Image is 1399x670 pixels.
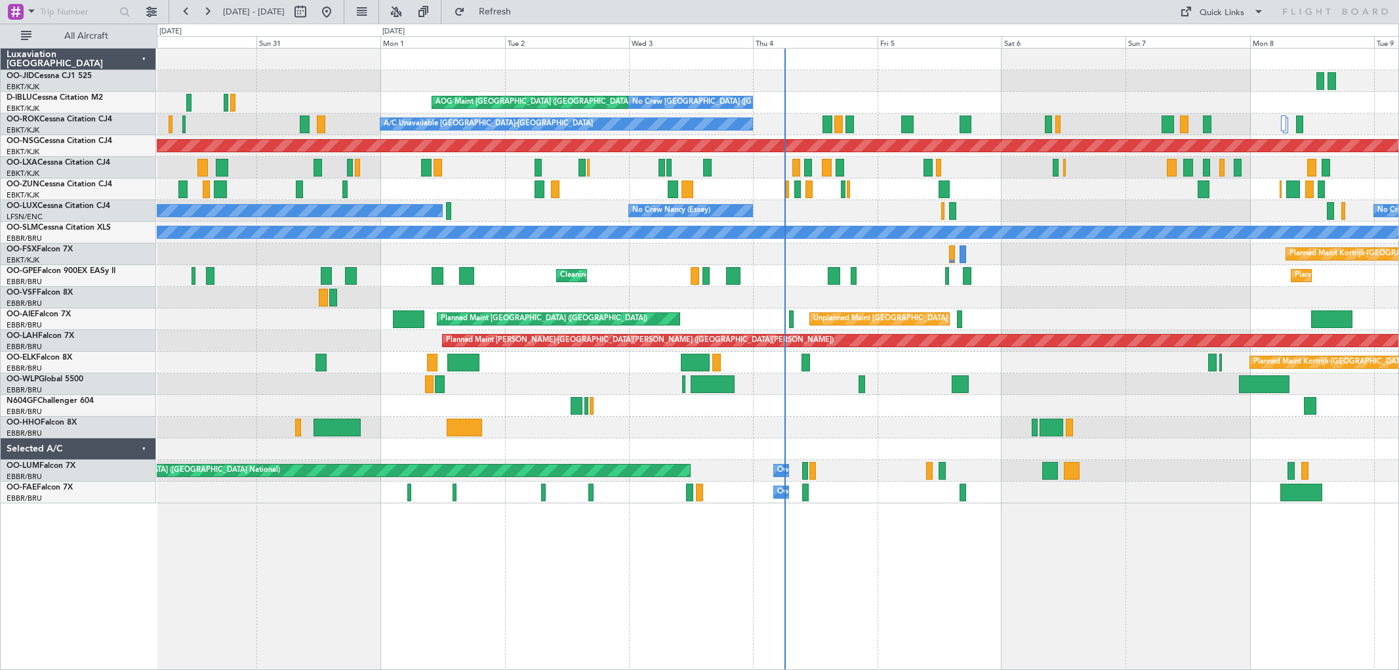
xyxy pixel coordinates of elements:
div: Unplanned Maint [GEOGRAPHIC_DATA] ([GEOGRAPHIC_DATA] National) [813,309,1060,329]
div: Cleaning [GEOGRAPHIC_DATA] ([GEOGRAPHIC_DATA] National) [560,266,779,285]
div: Planned Maint [PERSON_NAME]-[GEOGRAPHIC_DATA][PERSON_NAME] ([GEOGRAPHIC_DATA][PERSON_NAME]) [446,331,834,350]
div: Mon 1 [380,36,504,48]
a: OO-NSGCessna Citation CJ4 [7,137,112,145]
div: Sun 31 [256,36,380,48]
div: A/C Unavailable [GEOGRAPHIC_DATA]-[GEOGRAPHIC_DATA] [384,114,593,134]
a: EBBR/BRU [7,320,42,330]
div: Fri 5 [878,36,1002,48]
span: OO-AIE [7,310,35,318]
span: OO-NSG [7,137,39,145]
a: OO-LXACessna Citation CJ4 [7,159,110,167]
span: OO-ZUN [7,180,39,188]
span: OO-FAE [7,484,37,492]
span: OO-WLP [7,375,39,383]
a: OO-AIEFalcon 7X [7,310,71,318]
a: EBBR/BRU [7,472,42,482]
span: N604GF [7,397,37,405]
a: OO-FSXFalcon 7X [7,245,73,253]
div: Tue 2 [505,36,629,48]
span: OO-VSF [7,289,37,297]
span: OO-SLM [7,224,38,232]
div: Sat 6 [1002,36,1125,48]
div: Thu 4 [753,36,877,48]
span: OO-ROK [7,115,39,123]
a: OO-LAHFalcon 7X [7,332,74,340]
div: [DATE] [382,26,405,37]
a: EBKT/KJK [7,125,39,135]
a: EBKT/KJK [7,255,39,265]
a: EBKT/KJK [7,169,39,178]
span: OO-FSX [7,245,37,253]
span: All Aircraft [34,31,138,41]
div: Mon 8 [1250,36,1374,48]
a: OO-LUMFalcon 7X [7,462,75,470]
span: OO-LUX [7,202,37,210]
a: EBBR/BRU [7,364,42,373]
span: [DATE] - [DATE] [223,6,285,18]
a: EBBR/BRU [7,277,42,287]
a: OO-VSFFalcon 8X [7,289,73,297]
input: Trip Number [40,2,115,22]
span: OO-ELK [7,354,36,362]
a: EBBR/BRU [7,234,42,243]
span: OO-GPE [7,267,37,275]
span: OO-JID [7,72,34,80]
a: EBBR/BRU [7,385,42,395]
div: Owner Melsbroek Air Base [777,461,866,480]
a: OO-LUXCessna Citation CJ4 [7,202,110,210]
a: EBBR/BRU [7,342,42,352]
button: All Aircraft [14,26,142,47]
div: Sat 30 [132,36,256,48]
a: EBBR/BRU [7,429,42,438]
span: Refresh [468,7,523,16]
span: D-IBLU [7,94,32,102]
a: OO-ELKFalcon 8X [7,354,72,362]
a: OO-JIDCessna CJ1 525 [7,72,92,80]
a: LFSN/ENC [7,212,43,222]
a: OO-ZUNCessna Citation CJ4 [7,180,112,188]
a: EBBR/BRU [7,493,42,503]
div: Owner Melsbroek Air Base [777,482,866,502]
a: OO-GPEFalcon 900EX EASy II [7,267,115,275]
a: EBKT/KJK [7,190,39,200]
div: Planned Maint [GEOGRAPHIC_DATA] ([GEOGRAPHIC_DATA] National) [43,461,280,480]
a: EBKT/KJK [7,104,39,114]
button: Refresh [448,1,527,22]
a: OO-SLMCessna Citation XLS [7,224,111,232]
div: Planned Maint [GEOGRAPHIC_DATA] ([GEOGRAPHIC_DATA]) [441,309,647,329]
div: Quick Links [1200,7,1244,20]
a: EBBR/BRU [7,407,42,417]
a: EBBR/BRU [7,299,42,308]
div: No Crew Nancy (Essey) [632,201,710,220]
a: EBKT/KJK [7,147,39,157]
span: OO-LUM [7,462,39,470]
a: N604GFChallenger 604 [7,397,94,405]
a: OO-HHOFalcon 8X [7,419,77,427]
div: AOG Maint [GEOGRAPHIC_DATA] ([GEOGRAPHIC_DATA] National) [436,93,663,112]
a: OO-ROKCessna Citation CJ4 [7,115,112,123]
span: OO-HHO [7,419,41,427]
div: Sun 7 [1125,36,1249,48]
span: OO-LAH [7,332,38,340]
div: No Crew [GEOGRAPHIC_DATA] ([GEOGRAPHIC_DATA] National) [632,93,852,112]
a: EBKT/KJK [7,82,39,92]
a: OO-WLPGlobal 5500 [7,375,83,383]
button: Quick Links [1173,1,1270,22]
a: D-IBLUCessna Citation M2 [7,94,103,102]
span: OO-LXA [7,159,37,167]
div: Wed 3 [629,36,753,48]
a: OO-FAEFalcon 7X [7,484,73,492]
div: [DATE] [159,26,182,37]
